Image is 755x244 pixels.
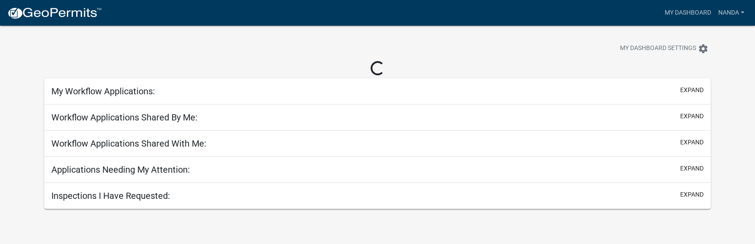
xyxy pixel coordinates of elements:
[613,40,716,57] button: My Dashboard Settingssettings
[698,43,709,54] i: settings
[680,85,704,95] button: expand
[51,86,155,97] h5: My Workflow Applications:
[680,112,704,121] button: expand
[680,138,704,147] button: expand
[680,190,704,199] button: expand
[51,138,206,149] h5: Workflow Applications Shared With Me:
[51,190,170,201] h5: Inspections I Have Requested:
[680,164,704,173] button: expand
[51,164,190,175] h5: Applications Needing My Attention:
[51,112,197,123] h5: Workflow Applications Shared By Me:
[661,4,715,21] a: My Dashboard
[620,43,696,54] span: My Dashboard Settings
[715,4,748,21] a: Nanda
